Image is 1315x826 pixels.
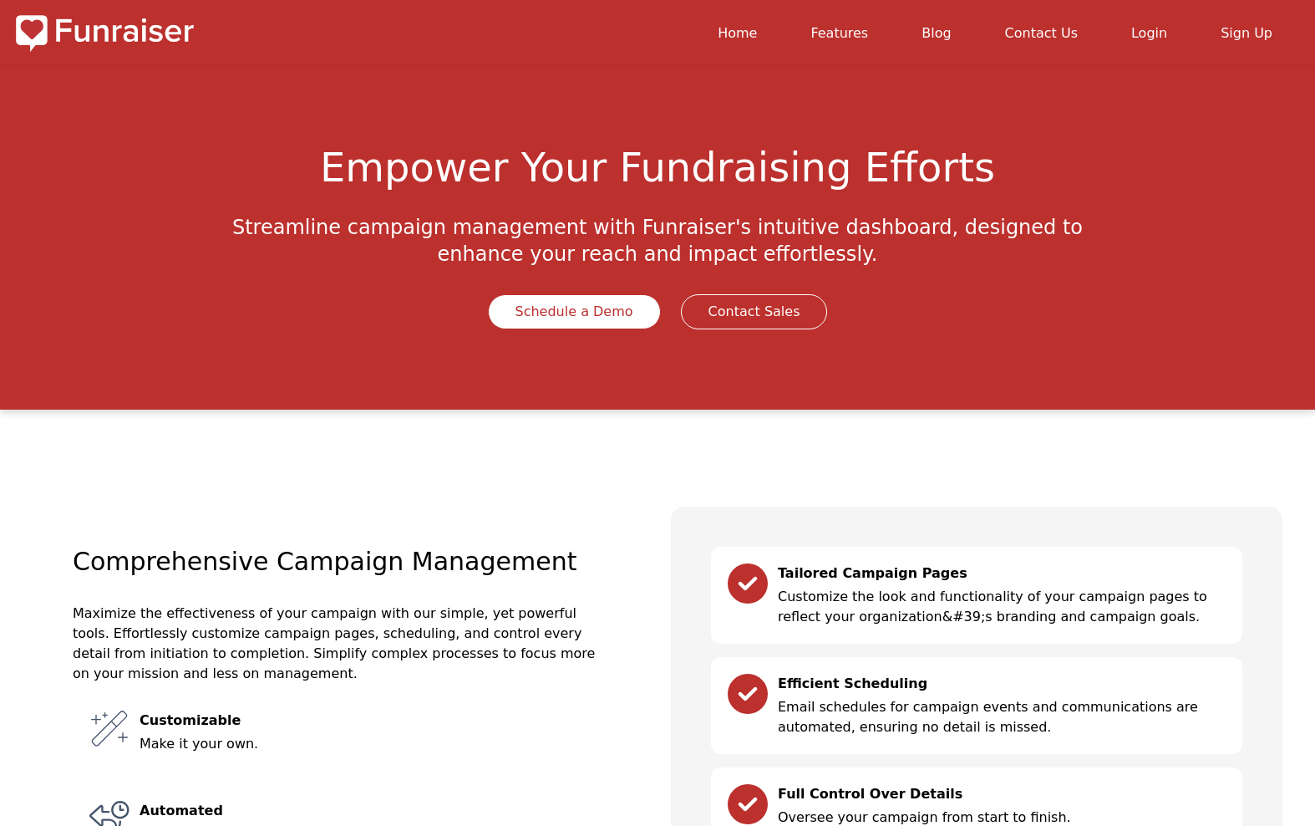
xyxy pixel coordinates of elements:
[1005,25,1078,41] a: Contact Us
[16,147,1299,214] h1: Empower Your Fundraising Efforts
[73,604,604,684] p: Maximize the effectiveness of your campaign with our simple, yet powerful tools. Effortlessly cus...
[778,674,1226,694] p: Efficient Scheduling
[922,25,951,41] a: Blog
[140,711,587,731] p: Customizable
[140,734,587,754] p: Make it your own.
[778,784,1226,804] p: Full Control Over Details
[778,563,1226,584] p: Tailored Campaign Pages
[778,697,1226,737] p: Email schedules for campaign events and communications are automated, ensuring no detail is missed.
[16,13,194,54] img: Logo
[488,294,661,329] a: Schedule a Demo
[73,547,604,604] h2: Comprehensive Campaign Management
[230,214,1085,268] p: Streamline campaign management with Funraiser's intuitive dashboard, designed to enhance your rea...
[1131,25,1167,41] a: Login
[681,294,828,329] a: Contact Sales
[140,801,587,821] p: Automated
[778,587,1226,627] p: Customize the look and functionality of your campaign pages to reflect your organization&#39;s br...
[207,13,1299,54] nav: main
[1221,25,1272,41] a: Sign Up
[810,25,868,41] a: Features
[718,25,757,41] a: Home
